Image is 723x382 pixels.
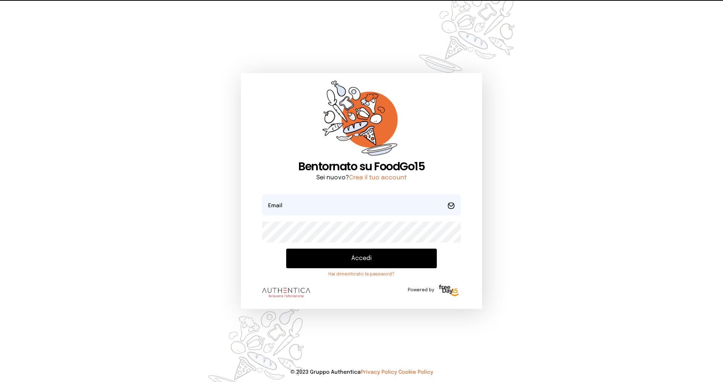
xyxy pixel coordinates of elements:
[398,370,433,375] a: Cookie Policy
[12,368,711,376] p: © 2023 Gruppo Authentica
[437,283,461,298] img: logo-freeday.3e08031.png
[408,287,434,293] span: Powered by
[262,173,461,182] p: Sei nuovo?
[349,174,407,181] a: Crea il tuo account
[361,370,397,375] a: Privacy Policy
[286,249,437,268] button: Accedi
[286,271,437,277] a: Hai dimenticato la password?
[262,160,461,173] h1: Bentornato su FoodGo15
[262,288,310,298] img: logo.8f33a47.png
[322,81,401,160] img: sticker-orange.65babaf.png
